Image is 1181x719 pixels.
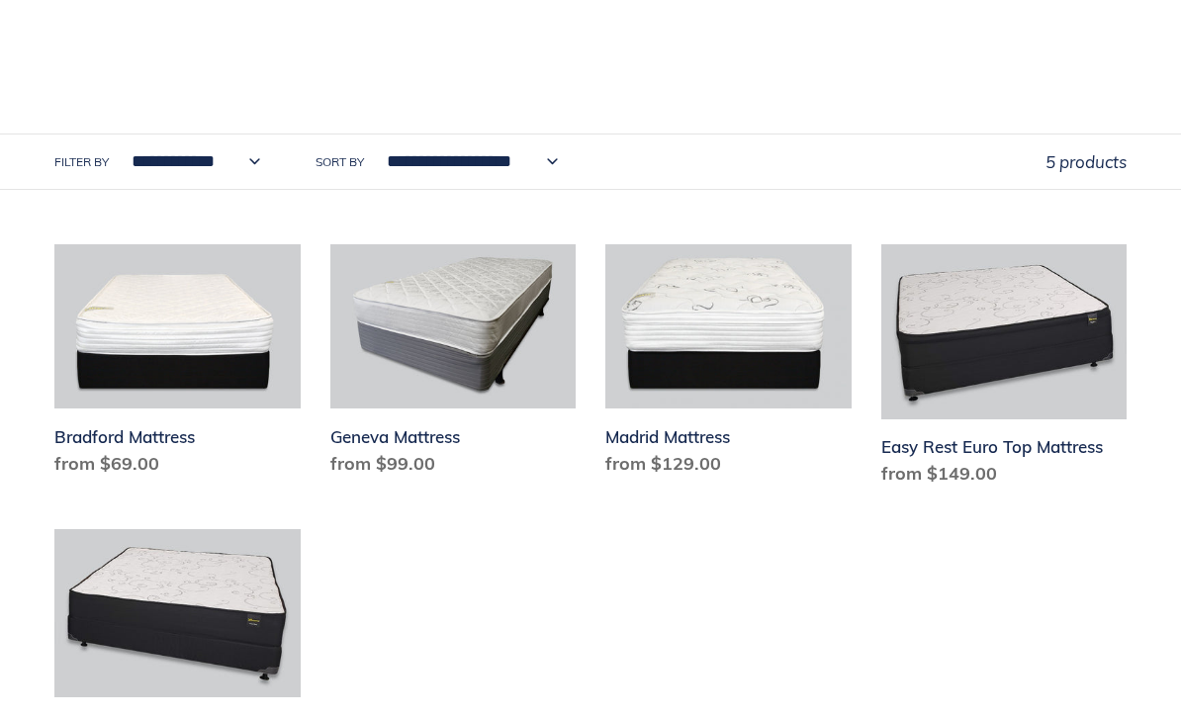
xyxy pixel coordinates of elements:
a: Easy Rest Euro Top Mattress [881,244,1128,494]
label: Filter by [54,153,109,171]
span: 5 products [1045,151,1127,172]
label: Sort by [316,153,364,171]
a: Geneva Mattress [330,244,577,485]
a: Bradford Mattress [54,244,301,485]
a: Madrid Mattress [605,244,852,485]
